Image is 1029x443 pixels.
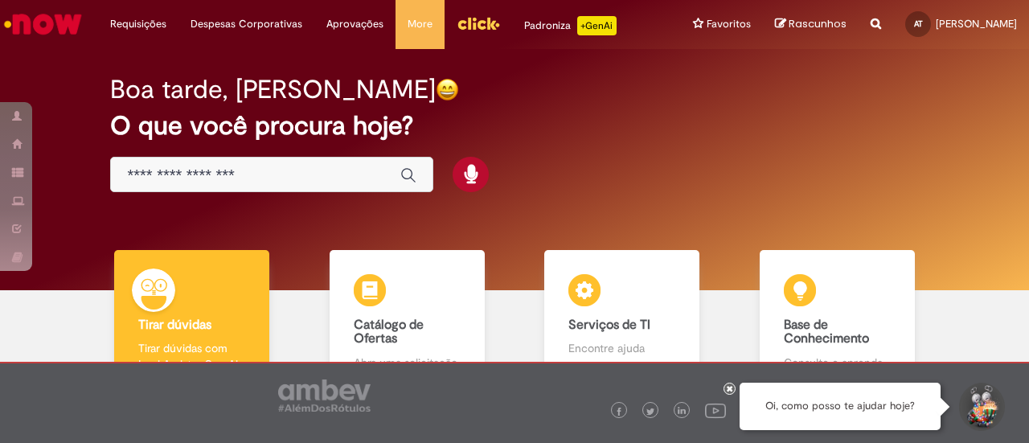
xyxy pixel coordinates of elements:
span: Requisições [110,16,166,32]
b: Serviços de TI [568,317,650,333]
b: Catálogo de Ofertas [354,317,424,347]
p: Consulte e aprenda [784,355,891,371]
img: logo_footer_youtube.png [705,400,726,420]
h2: O que você procura hoje? [110,112,918,140]
img: logo_footer_twitter.png [646,408,654,416]
a: Rascunhos [775,17,847,32]
div: Padroniza [524,16,617,35]
a: Serviços de TI Encontre ajuda [514,250,730,389]
a: Catálogo de Ofertas Abra uma solicitação [300,250,515,389]
img: happy-face.png [436,78,459,101]
img: logo_footer_ambev_rotulo_gray.png [278,379,371,412]
a: Tirar dúvidas Tirar dúvidas com Lupi Assist e Gen Ai [84,250,300,389]
span: AT [914,18,923,29]
span: [PERSON_NAME] [936,17,1017,31]
p: Encontre ajuda [568,340,675,356]
span: Aprovações [326,16,383,32]
span: Favoritos [707,16,751,32]
span: Despesas Corporativas [191,16,302,32]
img: logo_footer_linkedin.png [678,407,686,416]
span: Rascunhos [789,16,847,31]
img: logo_footer_facebook.png [615,408,623,416]
span: More [408,16,433,32]
b: Base de Conhecimento [784,317,869,347]
p: Tirar dúvidas com Lupi Assist e Gen Ai [138,340,245,372]
div: Oi, como posso te ajudar hoje? [740,383,941,430]
img: ServiceNow [2,8,84,40]
img: click_logo_yellow_360x200.png [457,11,500,35]
a: Base de Conhecimento Consulte e aprenda [730,250,945,389]
b: Tirar dúvidas [138,317,211,333]
h2: Boa tarde, [PERSON_NAME] [110,76,436,104]
p: Abra uma solicitação [354,355,461,371]
p: +GenAi [577,16,617,35]
button: Iniciar Conversa de Suporte [957,383,1005,431]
